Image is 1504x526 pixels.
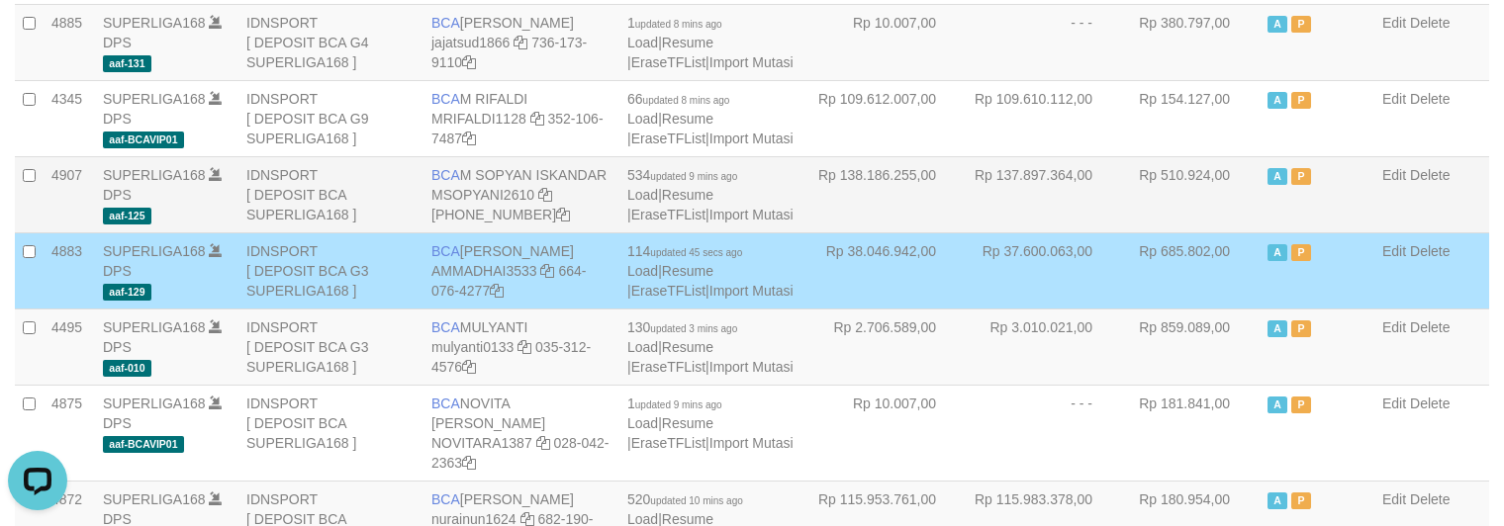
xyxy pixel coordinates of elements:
[627,15,722,31] span: 1
[103,319,206,335] a: SUPERLIGA168
[1410,15,1450,31] a: Delete
[627,395,794,451] span: | | |
[650,171,737,182] span: updated 9 mins ago
[103,131,184,148] span: aaf-BCAVIP01
[423,232,619,308] td: [PERSON_NAME] 664-076-4277
[103,491,206,507] a: SUPERLIGA168
[431,167,460,183] span: BCA
[423,308,619,385] td: MULYANTI 035-312-4576
[431,35,510,50] a: jajatsud1866
[103,55,151,72] span: aaf-131
[462,131,476,146] a: Copy 3521067487 to clipboard
[635,19,722,30] span: updated 8 mins ago
[966,385,1122,481] td: - - -
[44,80,95,156] td: 4345
[1268,396,1287,413] span: Active
[238,308,423,385] td: IDNSPORT [ DEPOSIT BCA G3 SUPERLIGA168 ]
[631,207,705,222] a: EraseTFList
[1122,385,1260,481] td: Rp 181.841,00
[1410,243,1450,259] a: Delete
[631,359,705,375] a: EraseTFList
[709,131,794,146] a: Import Mutasi
[662,111,713,127] a: Resume
[1268,492,1287,509] span: Active
[1122,80,1260,156] td: Rp 154.127,00
[631,54,705,70] a: EraseTFList
[431,111,526,127] a: MRIFALDI1128
[1122,308,1260,385] td: Rp 859.089,00
[103,360,151,377] span: aaf-010
[1410,167,1450,183] a: Delete
[809,385,966,481] td: Rp 10.007,00
[662,35,713,50] a: Resume
[423,80,619,156] td: M RIFALDI 352-106-7487
[103,208,151,224] span: aaf-125
[1122,232,1260,308] td: Rp 685.802,00
[1382,319,1406,335] a: Edit
[490,283,504,299] a: Copy 6640764277 to clipboard
[1268,320,1287,337] span: Active
[530,111,544,127] a: Copy MRIFALDI1128 to clipboard
[8,8,67,67] button: Open LiveChat chat widget
[1291,168,1311,185] span: Paused
[662,187,713,203] a: Resume
[431,395,460,411] span: BCA
[650,323,737,334] span: updated 3 mins ago
[631,131,705,146] a: EraseTFList
[627,243,742,259] span: 114
[1291,320,1311,337] span: Paused
[462,54,476,70] a: Copy 7361739110 to clipboard
[966,4,1122,80] td: - - -
[1122,4,1260,80] td: Rp 380.797,00
[627,395,722,411] span: 1
[1410,491,1450,507] a: Delete
[627,187,658,203] a: Load
[238,385,423,481] td: IDNSPORT [ DEPOSIT BCA SUPERLIGA168 ]
[966,232,1122,308] td: Rp 37.600.063,00
[44,385,95,481] td: 4875
[809,80,966,156] td: Rp 109.612.007,00
[1382,15,1406,31] a: Edit
[635,399,722,410] span: updated 9 mins ago
[556,207,570,222] a: Copy 4062301418 to clipboard
[1382,243,1406,259] a: Edit
[431,435,532,451] a: NOVITARA1387
[627,15,794,70] span: | | |
[431,15,460,31] span: BCA
[536,435,550,451] a: Copy NOVITARA1387 to clipboard
[103,15,206,31] a: SUPERLIGA168
[431,187,534,203] a: MSOPYANI2610
[1410,395,1450,411] a: Delete
[103,395,206,411] a: SUPERLIGA168
[709,359,794,375] a: Import Mutasi
[627,91,794,146] span: | | |
[809,4,966,80] td: Rp 10.007,00
[1268,244,1287,261] span: Active
[627,339,658,355] a: Load
[627,263,658,279] a: Load
[431,339,514,355] a: mulyanti0133
[1382,395,1406,411] a: Edit
[627,243,794,299] span: | | |
[662,415,713,431] a: Resume
[44,232,95,308] td: 4883
[809,308,966,385] td: Rp 2.706.589,00
[631,435,705,451] a: EraseTFList
[1410,319,1450,335] a: Delete
[517,339,531,355] a: Copy mulyanti0133 to clipboard
[95,156,238,232] td: DPS
[238,156,423,232] td: IDNSPORT [ DEPOSIT BCA SUPERLIGA168 ]
[1382,167,1406,183] a: Edit
[538,187,552,203] a: Copy MSOPYANI2610 to clipboard
[627,111,658,127] a: Load
[1291,492,1311,509] span: Paused
[238,232,423,308] td: IDNSPORT [ DEPOSIT BCA G3 SUPERLIGA168 ]
[431,91,460,107] span: BCA
[650,247,742,258] span: updated 45 secs ago
[423,385,619,481] td: NOVITA [PERSON_NAME] 028-042-2363
[809,156,966,232] td: Rp 138.186.255,00
[95,232,238,308] td: DPS
[238,4,423,80] td: IDNSPORT [ DEPOSIT BCA G4 SUPERLIGA168 ]
[103,243,206,259] a: SUPERLIGA168
[44,308,95,385] td: 4495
